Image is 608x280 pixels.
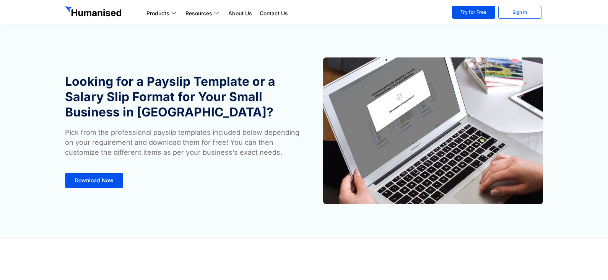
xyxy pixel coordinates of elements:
span: Download Now [75,178,114,183]
h1: Looking for a Payslip Template or a Salary Slip Format for Your Small Business in [GEOGRAPHIC_DATA]? [65,74,300,120]
a: Products [143,9,182,18]
p: Pick from the professional payslip templates included below depending on your requirement and dow... [65,128,300,157]
a: Download Now [65,173,123,188]
a: Try for Free [452,6,495,19]
img: GetHumanised Logo [65,6,123,18]
a: Contact Us [256,9,292,18]
a: Sign In [498,6,541,19]
a: About Us [224,9,256,18]
a: Resources [182,9,224,18]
